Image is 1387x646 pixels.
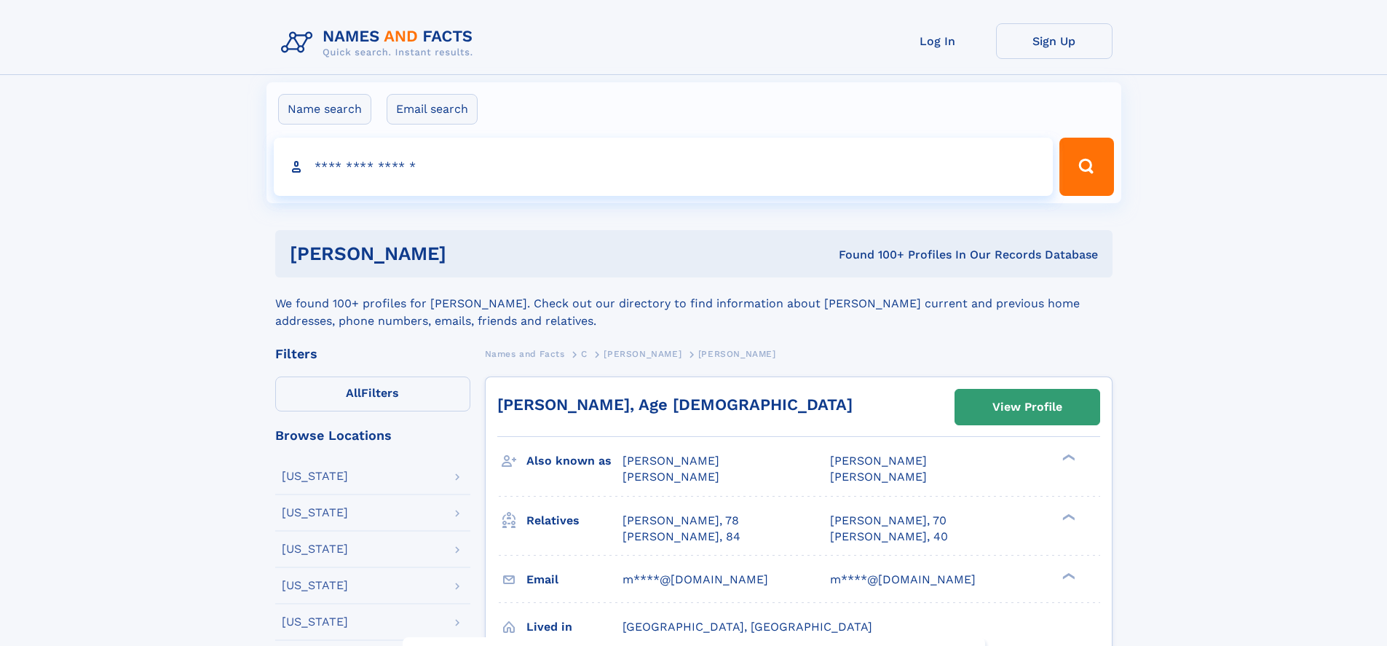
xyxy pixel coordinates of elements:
[1059,138,1113,196] button: Search Button
[830,454,927,468] span: [PERSON_NAME]
[623,620,872,634] span: [GEOGRAPHIC_DATA], [GEOGRAPHIC_DATA]
[290,245,643,263] h1: [PERSON_NAME]
[282,507,348,519] div: [US_STATE]
[623,470,719,484] span: [PERSON_NAME]
[275,429,470,442] div: Browse Locations
[346,386,361,400] span: All
[282,580,348,591] div: [US_STATE]
[604,344,681,363] a: [PERSON_NAME]
[623,513,739,529] a: [PERSON_NAME], 78
[278,94,371,125] label: Name search
[526,508,623,533] h3: Relatives
[282,543,348,555] div: [US_STATE]
[830,529,948,545] a: [PERSON_NAME], 40
[623,454,719,468] span: [PERSON_NAME]
[642,247,1098,263] div: Found 100+ Profiles In Our Records Database
[282,470,348,482] div: [US_STATE]
[275,347,470,361] div: Filters
[623,529,740,545] a: [PERSON_NAME], 84
[1059,571,1076,580] div: ❯
[526,615,623,639] h3: Lived in
[581,349,588,359] span: C
[880,23,996,59] a: Log In
[830,470,927,484] span: [PERSON_NAME]
[1059,453,1076,462] div: ❯
[275,23,485,63] img: Logo Names and Facts
[604,349,681,359] span: [PERSON_NAME]
[275,277,1113,330] div: We found 100+ profiles for [PERSON_NAME]. Check out our directory to find information about [PERS...
[526,449,623,473] h3: Also known as
[497,395,853,414] a: [PERSON_NAME], Age [DEMOGRAPHIC_DATA]
[830,513,947,529] a: [PERSON_NAME], 70
[996,23,1113,59] a: Sign Up
[275,377,470,411] label: Filters
[485,344,565,363] a: Names and Facts
[282,616,348,628] div: [US_STATE]
[274,138,1054,196] input: search input
[581,344,588,363] a: C
[526,567,623,592] h3: Email
[1059,512,1076,521] div: ❯
[992,390,1062,424] div: View Profile
[387,94,478,125] label: Email search
[698,349,776,359] span: [PERSON_NAME]
[955,390,1099,425] a: View Profile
